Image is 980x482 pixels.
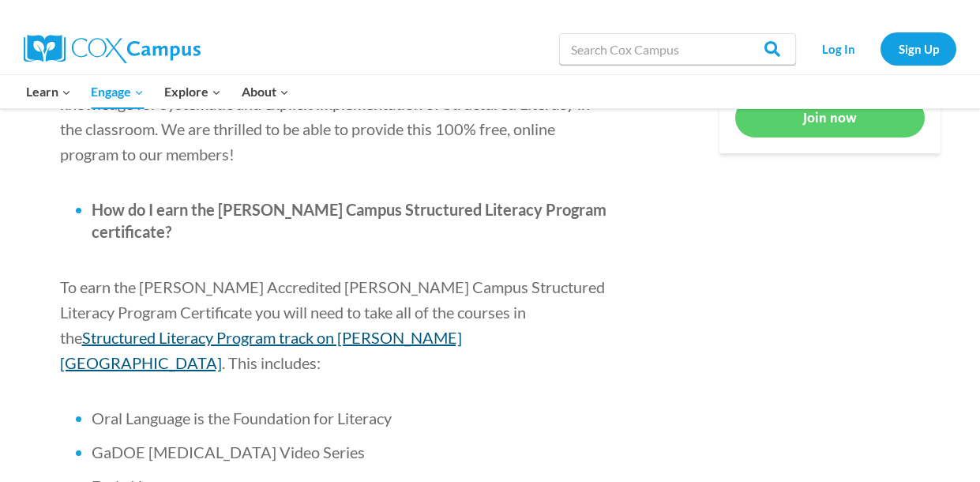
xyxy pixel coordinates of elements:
[60,277,605,347] span: To earn the [PERSON_NAME] Accredited [PERSON_NAME] Campus Structured Literacy Program Certificate...
[735,98,925,137] a: Join now
[92,409,392,427] span: Oral Language is the Foundation for Literacy
[804,32,956,65] nav: Secondary Navigation
[24,35,201,63] img: Cox Campus
[81,75,155,108] button: Child menu of Engage
[16,75,299,108] nav: Primary Navigation
[231,75,299,108] button: Child menu of About
[60,328,462,372] a: Structured Literacy Program track on [PERSON_NAME][GEOGRAPHIC_DATA]
[154,75,231,108] button: Child menu of Explore
[222,353,321,372] span: . This includes:
[559,33,796,65] input: Search Cox Campus
[16,75,81,108] button: Child menu of Learn
[92,200,606,241] span: How do I earn the [PERSON_NAME] Campus Structured Literacy Program certificate?
[880,32,956,65] a: Sign Up
[92,442,365,461] span: GaDOE [MEDICAL_DATA] Video Series
[804,32,873,65] a: Log In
